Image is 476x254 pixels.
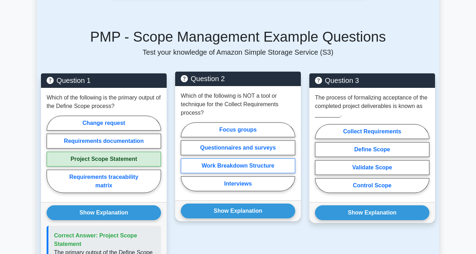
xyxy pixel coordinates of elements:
[47,170,161,193] label: Requirements traceability matrix
[181,176,295,191] label: Interviews
[315,76,429,85] h5: Question 3
[47,76,161,85] h5: Question 1
[41,48,435,56] p: Test your knowledge of Amazon Simple Storage Service (S3)
[181,158,295,173] label: Work Breakdown Structure
[47,134,161,149] label: Requirements documentation
[181,204,295,218] button: Show Explanation
[181,140,295,155] label: Questionnaires and surveys
[181,74,295,83] h5: Question 2
[315,142,429,157] label: Define Scope
[315,178,429,193] label: Control Scope
[47,152,161,167] label: Project Scope Statement
[41,28,435,45] h5: PMP - Scope Management Example Questions
[47,116,161,131] label: Change request
[47,205,161,220] button: Show Explanation
[315,205,429,220] button: Show Explanation
[315,124,429,139] label: Collect Requirements
[315,160,429,175] label: Validate Scope
[181,92,295,117] p: Which of the following is NOT a tool or technique for the Collect Requirements process?
[315,93,429,119] p: The process of formalizing acceptance of the completed project deliverables is known as ________.
[47,93,161,110] p: Which of the following is the primary output of the Define Scope process?
[181,122,295,137] label: Focus groups
[54,232,137,247] span: Correct Answer: Project Scope Statement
